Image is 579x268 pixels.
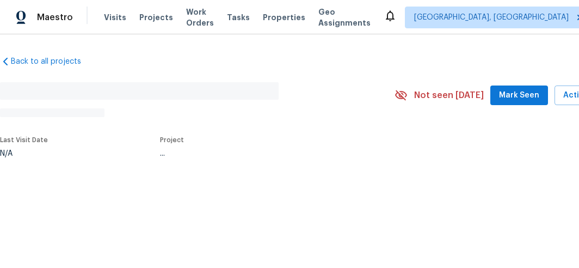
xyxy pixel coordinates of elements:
span: Projects [139,12,173,23]
div: ... [160,150,369,157]
span: Visits [104,12,126,23]
span: Tasks [227,14,250,21]
span: Maestro [37,12,73,23]
span: Geo Assignments [318,7,371,28]
span: Project [160,137,184,143]
span: [GEOGRAPHIC_DATA], [GEOGRAPHIC_DATA] [414,12,569,23]
span: Not seen [DATE] [414,90,484,101]
span: Properties [263,12,305,23]
span: Mark Seen [499,89,539,102]
span: Work Orders [186,7,214,28]
button: Mark Seen [490,86,548,106]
